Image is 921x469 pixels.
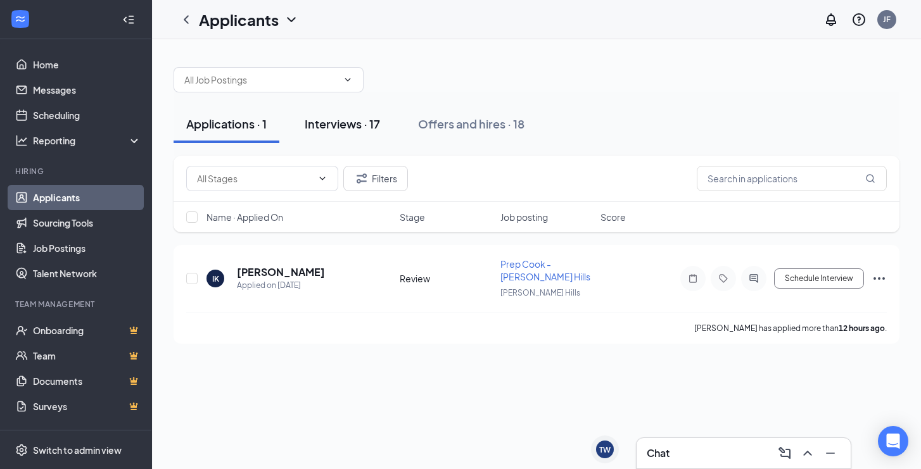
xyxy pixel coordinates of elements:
[774,268,864,289] button: Schedule Interview
[14,13,27,25] svg: WorkstreamLogo
[872,271,887,286] svg: Ellipses
[197,172,312,185] input: All Stages
[305,116,380,132] div: Interviews · 17
[820,443,841,463] button: Minimize
[15,444,28,456] svg: Settings
[184,73,338,87] input: All Job Postings
[33,368,141,394] a: DocumentsCrown
[343,75,353,85] svg: ChevronDown
[33,103,141,128] a: Scheduling
[694,323,887,334] p: [PERSON_NAME] has applied more than .
[206,211,283,223] span: Name · Applied On
[33,134,142,147] div: Reporting
[800,446,815,461] svg: ChevronUp
[122,13,135,26] svg: Collapse
[839,323,885,333] b: 12 hours ago
[823,446,838,461] svg: Minimize
[33,77,141,103] a: Messages
[400,272,493,285] div: Review
[199,9,279,30] h1: Applicants
[823,12,839,27] svg: Notifications
[697,166,887,191] input: Search in applications
[179,12,194,27] svg: ChevronLeft
[500,258,590,282] span: Prep Cook - [PERSON_NAME] Hills
[685,273,701,284] svg: Note
[237,279,325,292] div: Applied on [DATE]
[237,265,325,279] h5: [PERSON_NAME]
[865,173,875,184] svg: MagnifyingGlass
[15,134,28,147] svg: Analysis
[500,211,548,223] span: Job posting
[284,12,299,27] svg: ChevronDown
[500,288,580,297] span: [PERSON_NAME] Hills
[878,426,908,456] div: Open Intercom Messenger
[33,235,141,261] a: Job Postings
[647,446,670,460] h3: Chat
[418,116,524,132] div: Offers and hires · 18
[33,318,141,343] a: OnboardingCrown
[343,166,408,191] button: Filter Filters
[354,171,369,186] svg: Filter
[775,443,795,463] button: ComposeMessage
[746,273,761,284] svg: ActiveChat
[33,261,141,286] a: Talent Network
[33,394,141,419] a: SurveysCrown
[600,211,626,223] span: Score
[212,273,219,284] div: IK
[33,210,141,235] a: Sourcing Tools
[777,446,792,461] svg: ComposeMessage
[400,211,425,223] span: Stage
[716,273,731,284] svg: Tag
[797,443,818,463] button: ChevronUp
[33,52,141,77] a: Home
[851,12,867,27] svg: QuestionInfo
[317,173,327,184] svg: ChevronDown
[33,444,122,456] div: Switch to admin view
[15,166,139,177] div: Hiring
[33,343,141,368] a: TeamCrown
[186,116,267,132] div: Applications · 1
[883,14,891,25] div: JF
[599,444,611,455] div: TW
[15,299,139,310] div: Team Management
[33,185,141,210] a: Applicants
